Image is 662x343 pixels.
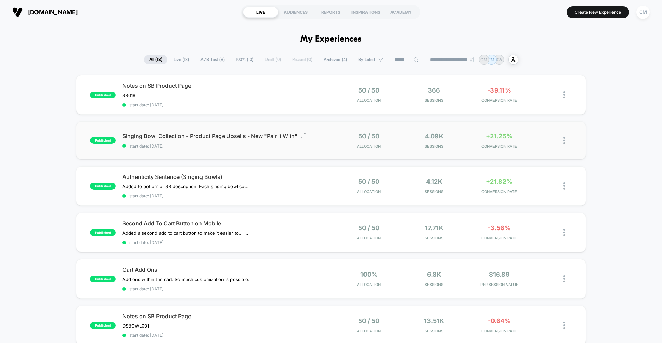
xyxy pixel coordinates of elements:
span: 4.12k [426,178,442,185]
button: [DOMAIN_NAME] [10,7,80,18]
img: close [563,137,565,144]
span: CONVERSION RATE [468,329,530,333]
span: By Label [358,57,375,62]
img: close [563,322,565,329]
img: end [470,57,474,62]
img: close [563,182,565,190]
p: AW [496,57,502,62]
p: EM [488,57,495,62]
span: DSBOWL001 [122,323,149,329]
span: Notes on SB Product Page [122,313,330,320]
span: 100% ( 10 ) [231,55,259,64]
span: 4.09k [425,132,443,140]
span: Archived ( 4 ) [318,55,352,64]
h1: My Experiences [300,34,362,44]
span: -39.11% [487,87,511,94]
img: close [563,275,565,282]
span: Singing Bowl Collection - Product Page Upsells - New "Pair it With" [122,132,330,139]
span: [DOMAIN_NAME] [28,9,78,16]
span: Sessions [403,98,465,103]
span: published [90,322,116,329]
span: Second Add To Cart Button on Mobile [122,220,330,227]
span: 13.51k [424,317,444,324]
div: REPORTS [313,7,348,18]
span: Added a second add to cart button to make it easier to... add to cart... after scrolling the desc... [122,230,250,236]
span: 17.71k [425,224,443,232]
img: Visually logo [12,7,23,17]
p: CM [480,57,487,62]
span: 100% [360,271,378,278]
div: AUDIENCES [278,7,313,18]
span: -0.64% [488,317,511,324]
span: start date: [DATE] [122,333,330,338]
span: 50 / 50 [358,224,379,232]
span: Sessions [403,236,465,240]
span: Cart Add Ons [122,266,330,273]
span: +21.82% [486,178,512,185]
span: Allocation [357,144,381,149]
span: Allocation [357,189,381,194]
span: +21.25% [486,132,512,140]
button: CM [634,5,652,19]
span: Sessions [403,144,465,149]
span: 50 / 50 [358,132,379,140]
div: LIVE [243,7,278,18]
span: published [90,276,116,282]
span: published [90,137,116,144]
span: Notes on SB Product Page [122,82,330,89]
span: A/B Test ( 8 ) [195,55,230,64]
span: -3.56% [488,224,511,232]
span: 50 / 50 [358,178,379,185]
img: close [563,229,565,236]
span: Sessions [403,189,465,194]
span: Authenticity Sentence (Singing Bowls) [122,173,330,180]
span: CONVERSION RATE [468,236,530,240]
span: PER SESSION VALUE [468,282,530,287]
span: 50 / 50 [358,87,379,94]
span: Live ( 18 ) [169,55,194,64]
span: Added to bottom of SB description. ﻿Each singing bowl comes with a postcard signed by its artisan... [122,184,250,189]
img: close [563,91,565,98]
div: INSPIRATIONS [348,7,383,18]
span: published [90,183,116,190]
span: Allocation [357,282,381,287]
span: start date: [DATE] [122,102,330,107]
span: published [90,92,116,98]
span: 50 / 50 [358,317,379,324]
div: CM [636,6,650,19]
span: SB018 [122,93,135,98]
span: start date: [DATE] [122,143,330,149]
span: 366 [428,87,440,94]
button: Create New Experience [567,6,629,18]
span: 6.8k [427,271,441,278]
div: ACADEMY [383,7,419,18]
span: start date: [DATE] [122,240,330,245]
span: Sessions [403,329,465,333]
span: start date: [DATE] [122,193,330,199]
span: All ( 18 ) [144,55,167,64]
span: Add ons within the cart. So much customization is possible. [122,277,249,282]
span: published [90,229,116,236]
span: $16.89 [489,271,510,278]
span: Allocation [357,98,381,103]
span: CONVERSION RATE [468,98,530,103]
span: Allocation [357,329,381,333]
span: CONVERSION RATE [468,189,530,194]
span: CONVERSION RATE [468,144,530,149]
span: Sessions [403,282,465,287]
span: Allocation [357,236,381,240]
span: start date: [DATE] [122,286,330,291]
